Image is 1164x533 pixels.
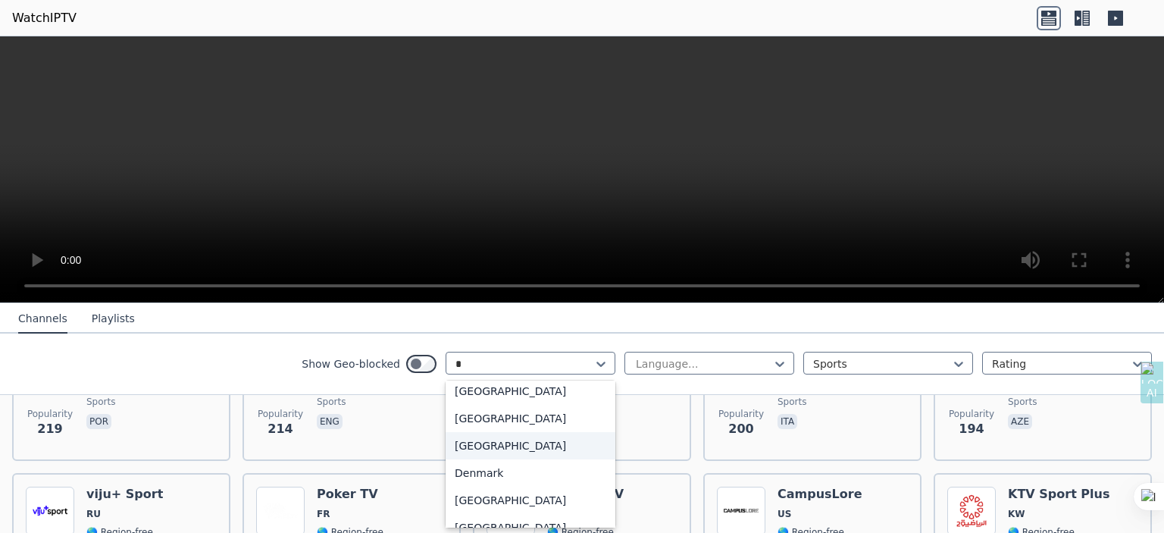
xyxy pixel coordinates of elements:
[317,414,343,429] p: eng
[86,414,111,429] p: por
[446,432,615,459] div: [GEOGRAPHIC_DATA]
[18,305,67,334] button: Channels
[1008,487,1109,502] h6: KTV Sport Plus
[778,508,791,520] span: US
[949,408,994,420] span: Popularity
[86,396,115,408] span: sports
[268,420,293,438] span: 214
[37,420,62,438] span: 219
[1008,414,1032,429] p: aze
[86,508,101,520] span: RU
[12,9,77,27] a: WatchIPTV
[446,487,615,514] div: [GEOGRAPHIC_DATA]
[446,378,615,405] div: [GEOGRAPHIC_DATA]
[778,396,806,408] span: sports
[718,408,764,420] span: Popularity
[317,508,330,520] span: FR
[92,305,135,334] button: Playlists
[959,420,984,438] span: 194
[86,487,163,502] h6: viju+ Sport
[27,408,73,420] span: Popularity
[728,420,753,438] span: 200
[778,487,862,502] h6: CampusLore
[302,356,400,372] label: Show Geo-blocked
[317,396,346,408] span: sports
[446,405,615,432] div: [GEOGRAPHIC_DATA]
[258,408,303,420] span: Popularity
[317,487,383,502] h6: Poker TV
[1008,508,1025,520] span: KW
[1008,396,1037,408] span: sports
[446,459,615,487] div: Denmark
[778,414,797,429] p: ita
